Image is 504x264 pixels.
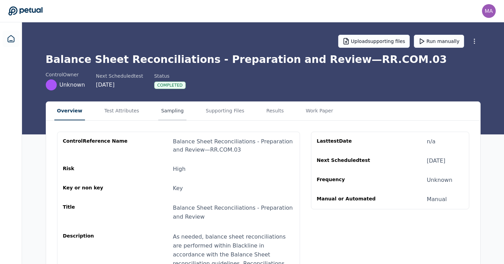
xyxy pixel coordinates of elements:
[46,71,85,78] div: control Owner
[427,176,452,184] div: Unknown
[154,81,186,89] div: Completed
[154,73,186,79] div: Status
[46,53,481,66] h1: Balance Sheet Reconciliations - Preparation and Review — RR.COM.03
[173,184,183,192] div: Key
[427,157,446,165] div: [DATE]
[427,195,447,203] div: Manual
[173,205,293,220] span: Balance Sheet Reconciliations - Preparation and Review
[427,137,436,146] div: n/a
[303,102,336,120] button: Work Paper
[338,35,410,48] button: Uploadsupporting files
[96,73,143,79] div: Next Scheduled test
[173,137,294,154] div: Balance Sheet Reconciliations - Preparation and Review — RR.COM.03
[54,102,85,120] button: Overview
[264,102,287,120] button: Results
[8,6,43,16] a: Go to Dashboard
[468,35,481,47] button: More Options
[63,165,129,173] div: Risk
[96,81,143,89] div: [DATE]
[173,165,186,173] div: High
[3,31,19,47] a: Dashboard
[317,176,383,184] div: Frequency
[60,81,85,89] span: Unknown
[317,137,383,146] div: Last test Date
[203,102,247,120] button: Supporting Files
[101,102,142,120] button: Test Attributes
[63,203,129,221] div: Title
[63,137,129,154] div: control Reference Name
[414,35,464,48] button: Run manually
[317,157,383,165] div: Next Scheduled test
[482,4,496,18] img: manali.agarwal@arm.com
[158,102,186,120] button: Sampling
[317,195,383,203] div: Manual or Automated
[63,184,129,192] div: Key or non key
